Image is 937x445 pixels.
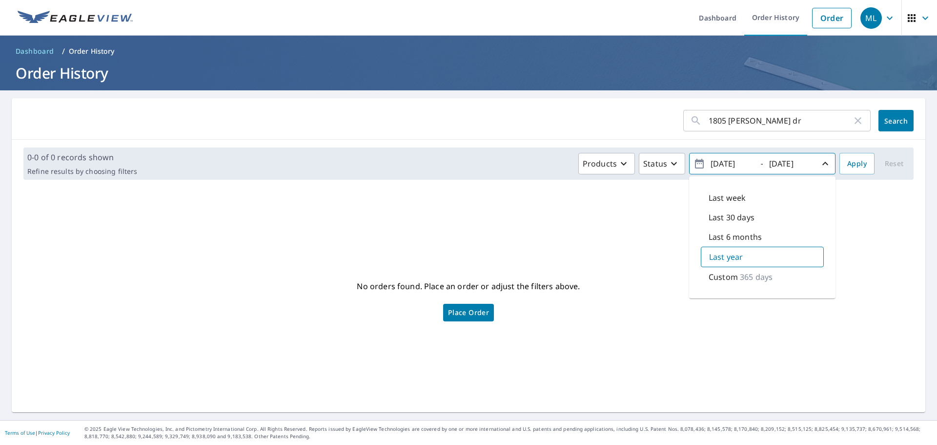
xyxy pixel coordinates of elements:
[18,11,133,25] img: EV Logo
[701,208,824,227] div: Last 30 days
[701,267,824,287] div: Custom365 days
[847,158,867,170] span: Apply
[839,153,875,174] button: Apply
[766,156,814,171] input: yyyy/mm/dd
[708,156,755,171] input: yyyy/mm/dd
[709,107,852,134] input: Address, Report #, Claim ID, etc.
[27,167,137,176] p: Refine results by choosing filters
[643,158,667,170] p: Status
[709,251,743,263] p: Last year
[709,212,754,223] p: Last 30 days
[84,425,932,440] p: © 2025 Eagle View Technologies, Inc. and Pictometry International Corp. All Rights Reserved. Repo...
[583,158,617,170] p: Products
[69,46,115,56] p: Order History
[443,304,494,321] a: Place Order
[578,153,635,174] button: Products
[886,116,906,126] span: Search
[878,110,914,131] button: Search
[16,46,54,56] span: Dashboard
[12,63,925,83] h1: Order History
[709,271,738,283] p: Custom
[812,8,852,28] a: Order
[701,247,824,267] div: Last year
[5,430,70,436] p: |
[693,155,831,172] span: -
[12,43,58,59] a: Dashboard
[701,188,824,208] div: Last week
[448,310,489,315] span: Place Order
[709,192,746,204] p: Last week
[639,153,685,174] button: Status
[860,7,882,29] div: ML
[5,429,35,436] a: Terms of Use
[62,45,65,57] li: /
[357,278,580,294] p: No orders found. Place an order or adjust the filters above.
[38,429,70,436] a: Privacy Policy
[689,153,835,174] button: -
[12,43,925,59] nav: breadcrumb
[740,271,773,283] p: 365 days
[709,231,762,243] p: Last 6 months
[27,151,137,163] p: 0-0 of 0 records shown
[701,227,824,247] div: Last 6 months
